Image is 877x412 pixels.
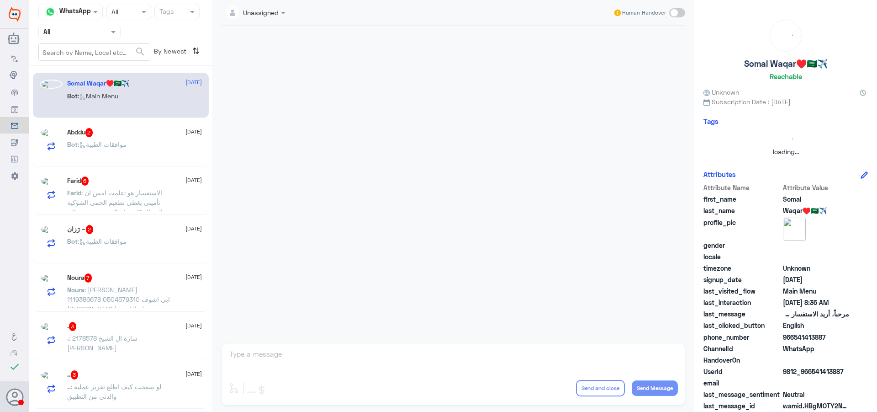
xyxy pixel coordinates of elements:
span: Somal [783,194,849,204]
span: loading... [773,148,799,155]
span: Subscription Date : [DATE] [703,97,868,107]
span: : لو سمحت كيف اطلع تقرير عملية والدتي من التطبيق [67,383,161,400]
span: null [783,241,849,250]
span: [DATE] [185,176,202,184]
span: phone_number [703,332,781,342]
h5: Farid [67,177,89,186]
h6: Tags [703,117,719,125]
span: [DATE] [185,225,202,233]
span: ChannelId [703,344,781,353]
span: last_visited_flow [703,286,781,296]
img: picture [40,322,63,331]
span: last_message_sentiment [703,390,781,399]
button: Send and close [576,380,625,396]
span: [DATE] [185,128,202,136]
span: HandoverOn [703,355,781,365]
button: Send Message [632,380,678,396]
span: : موافقات الطبية [78,140,127,148]
span: . [67,334,69,342]
span: Waqar♥️🇸🇦✈️ [783,206,849,215]
span: [DATE] [185,370,202,378]
img: picture [40,273,63,283]
span: Bot [67,140,78,148]
img: picture [40,225,63,234]
span: Bot [67,92,78,100]
span: 2025-09-18T05:36:37.198Z [783,275,849,284]
span: : سارة ال الشيخ 2178578 [PERSON_NAME] [67,334,137,352]
span: [DATE] [185,273,202,281]
span: 2 [86,225,94,234]
span: Bot [67,237,78,245]
span: .. [67,383,71,391]
span: Noura [67,286,85,294]
span: 3 [69,322,77,331]
h5: Noura [67,273,92,283]
img: whatsapp.png [43,5,57,19]
span: 966541413887 [783,332,849,342]
img: picture [783,218,806,241]
h5: Somal Waqar♥️🇸🇦✈️ [67,80,129,87]
span: Unknown [703,87,739,97]
span: null [783,252,849,262]
span: Farid [67,189,81,197]
span: 6 [81,177,89,186]
span: last_message_id [703,401,781,411]
span: 0 [783,390,849,399]
span: Attribute Value [783,183,849,193]
span: : الاستفسار هو :علمت امس ان تأميني يغطي تطعيم الحمى الشوكية السؤال كام يدفع المريض وتذهب لاي عياد... [67,189,163,235]
span: Main Menu [783,286,849,296]
span: 2 [85,128,93,137]
span: 2 [783,344,849,353]
span: [DATE] [185,78,202,86]
button: search [135,44,146,59]
img: picture [40,80,63,89]
button: Avatar [6,388,23,406]
i: ⇅ [192,43,200,59]
img: Widebot Logo [9,7,21,21]
span: last_name [703,206,781,215]
img: picture [40,370,63,380]
h5: .. [67,370,79,380]
h6: Reachable [770,72,802,80]
span: last_clicked_button [703,321,781,330]
i: check [9,361,20,372]
span: null [783,378,849,388]
span: search [135,46,146,57]
img: picture [40,177,63,186]
div: Tags [158,6,174,18]
span: last_interaction [703,298,781,307]
span: null [783,355,849,365]
h5: Somal Waqar♥️🇸🇦✈️ [744,59,828,69]
span: : Main Menu [78,92,118,100]
input: Search by Name, Local etc… [39,44,150,60]
h5: رَزان ~ [67,225,94,234]
span: 2025-09-18T05:36:46.832Z [783,298,849,307]
span: مرحباً، أريد الاستفسار عن خدمة الطب الاتصالي. يرجى توجيهي للقائمة الرئيسية واختيار خيار الطب الات... [783,309,849,319]
span: : [PERSON_NAME] 1119386678 0504579310 ابي اشوف [PERSON_NAME] يشمله التامين [67,286,170,313]
span: Human Handover [622,9,666,17]
h5: Abddu [67,128,93,137]
span: 9812_966541413887 [783,367,849,376]
span: Unknown [783,263,849,273]
span: Attribute Name [703,183,781,193]
div: loading... [706,131,866,147]
span: first_name [703,194,781,204]
span: timezone [703,263,781,273]
span: : موافقات الطبية [78,237,127,245]
span: profile_pic [703,218,781,239]
span: UserId [703,367,781,376]
span: 3 [71,370,79,380]
span: last_message [703,309,781,319]
img: picture [40,128,63,137]
div: loading... [772,22,799,49]
span: By Newest [150,43,189,62]
span: [DATE] [185,321,202,330]
h6: Attributes [703,170,736,178]
span: signup_date [703,275,781,284]
span: email [703,378,781,388]
span: 7 [85,273,92,283]
h5: . [67,322,77,331]
span: locale [703,252,781,262]
span: gender [703,241,781,250]
span: English [783,321,849,330]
